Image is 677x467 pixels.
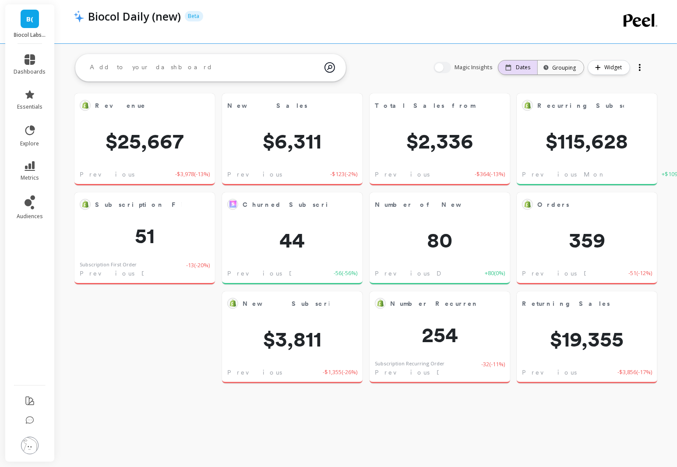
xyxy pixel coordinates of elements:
[222,131,363,152] span: $6,311
[375,99,477,112] span: Total Sales from First Subscription Orders
[522,297,624,310] span: Returning Sales
[21,174,39,181] span: metrics
[243,198,329,211] span: Churned Subscriptions
[370,230,510,251] span: 80
[227,101,307,110] span: New Sales
[17,213,43,220] span: audiences
[375,200,522,209] span: Number of New Orders
[80,170,164,179] span: Previous Day
[390,299,597,308] span: Number Recurrent Subscription Orders
[370,324,510,345] span: 254
[227,99,329,112] span: New Sales
[522,269,606,278] span: Previous Day
[14,68,46,75] span: dashboards
[546,64,576,72] div: Grouping
[88,9,181,24] p: Biocol Daily (new)
[481,360,505,377] span: -32 ( -11% )
[74,131,215,152] span: $25,667
[95,200,234,209] span: Subscription First Order
[375,170,459,179] span: Previous Day
[475,170,505,179] span: -$364 ( -13% )
[186,261,210,278] span: -13 ( -20% )
[222,230,363,251] span: 44
[455,63,494,72] span: Magic Insights
[522,299,610,308] span: Returning Sales
[330,170,357,179] span: -$123 ( -2% )
[324,56,335,79] img: magic search icon
[375,101,625,110] span: Total Sales from First Subscription Orders
[485,269,505,278] span: +80 ( 0% )
[517,131,657,152] span: $115,628
[517,329,657,350] span: $19,355
[95,99,182,112] span: Revenue
[243,200,361,209] span: Churned Subscriptions
[390,297,477,310] span: Number Recurrent Subscription Orders
[21,140,39,147] span: explore
[95,101,146,110] span: Revenue
[537,198,624,211] span: Orders
[537,200,569,209] span: Orders
[375,198,477,211] span: Number of New Orders
[185,11,203,21] p: Beta
[17,103,42,110] span: essentials
[628,269,652,278] span: -51 ( -12% )
[334,269,357,278] span: -56 ( -56% )
[517,230,657,251] span: 359
[243,297,329,310] span: New Subscriptions Sales
[95,198,182,211] span: Subscription First Order
[227,368,311,377] span: Previous Day
[522,368,606,377] span: Previous Day
[175,170,210,179] span: -$3,978 ( -13% )
[370,131,510,152] span: $2,336
[375,368,459,377] span: Previous Day
[243,299,402,308] span: New Subscriptions Sales
[21,437,39,454] img: profile picture
[522,170,662,179] span: Previous Month to Date
[227,170,311,179] span: Previous Day
[516,64,530,71] p: Dates
[375,269,459,278] span: Previous Day
[74,225,215,246] span: 51
[588,60,630,75] button: Widget
[604,63,624,72] span: Widget
[80,261,137,269] div: Subscription First Order
[227,269,311,278] span: Previous Day
[26,14,33,24] span: B(
[323,368,357,377] span: -$1,355 ( -26% )
[375,360,444,368] div: Subscription Recurring Order
[74,10,84,22] img: header icon
[617,368,652,377] span: -$3,856 ( -17% )
[14,32,46,39] p: Biocol Labs (US)
[537,99,624,112] span: Recurring Subscription Sales
[222,329,363,350] span: $3,811
[80,269,164,278] span: Previous Day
